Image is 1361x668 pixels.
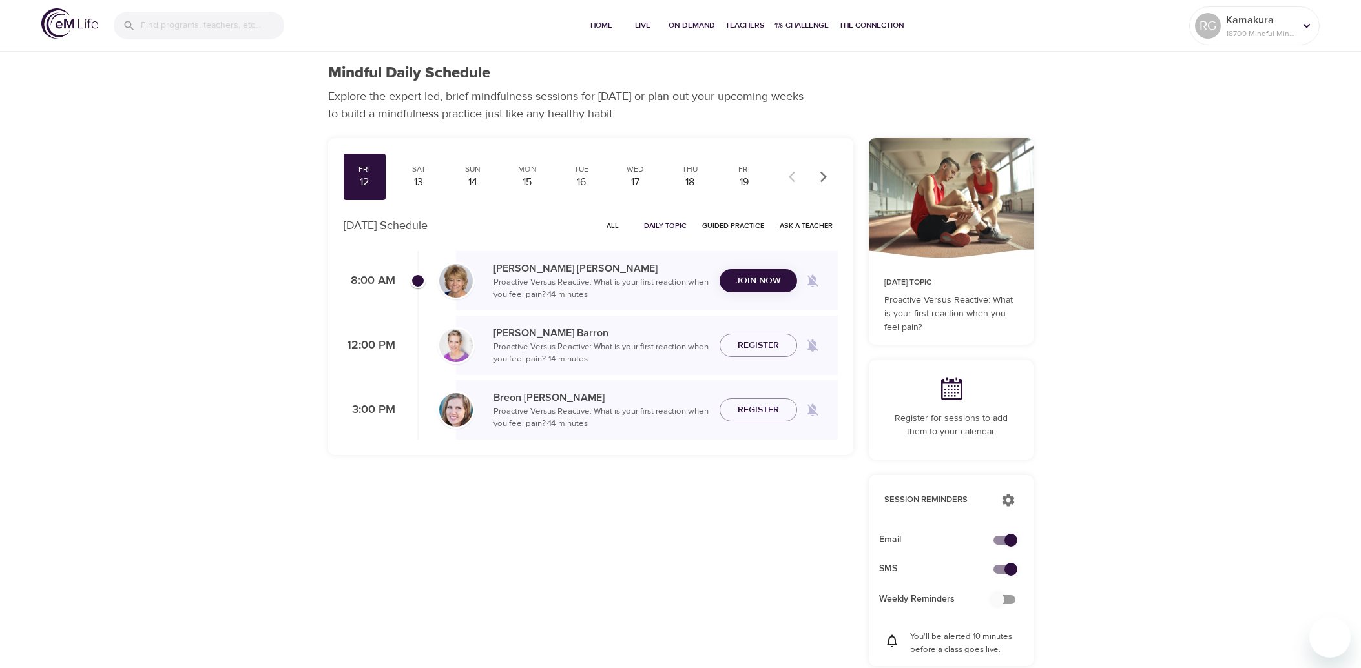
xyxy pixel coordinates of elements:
span: Register [738,402,779,418]
span: Remind me when a class goes live every Friday at 12:00 PM [797,330,828,361]
div: Mon [511,164,543,175]
span: Email [879,533,1003,547]
p: You'll be alerted 10 minutes before a class goes live. [910,631,1018,656]
input: Find programs, teachers, etc... [141,12,284,39]
p: Proactive Versus Reactive: What is your first reaction when you feel pain? [884,294,1018,334]
img: kellyb.jpg [439,329,473,362]
span: 1% Challenge [774,19,829,32]
p: Kamakura [1226,12,1294,28]
span: Ask a Teacher [780,219,833,232]
div: Sat [402,164,435,175]
p: 18709 Mindful Minutes [1226,28,1294,39]
div: Tue [565,164,597,175]
span: Remind me when a class goes live every Friday at 8:00 AM [797,265,828,296]
button: All [592,216,634,236]
div: RG [1195,13,1221,39]
p: Session Reminders [884,494,988,507]
div: 14 [457,175,489,190]
div: Sun [457,164,489,175]
div: Fri [728,164,760,175]
div: 13 [402,175,435,190]
img: Lisa_Wickham-min.jpg [439,264,473,298]
span: The Connection [839,19,904,32]
div: Wed [619,164,652,175]
img: Breon_Michel-min.jpg [439,393,473,427]
p: Explore the expert-led, brief mindfulness sessions for [DATE] or plan out your upcoming weeks to ... [328,88,813,123]
span: Teachers [725,19,764,32]
h1: Mindful Daily Schedule [328,64,490,83]
p: 12:00 PM [344,337,395,354]
div: 17 [619,175,652,190]
div: 16 [565,175,597,190]
p: Proactive Versus Reactive: What is your first reaction when you feel pain? · 14 minutes [493,276,709,301]
p: [PERSON_NAME] [PERSON_NAME] [493,261,709,276]
div: Thu [674,164,706,175]
button: Guided Practice [697,216,769,236]
span: Remind me when a class goes live every Friday at 3:00 PM [797,394,828,425]
button: Daily Topic [639,216,692,236]
span: Weekly Reminders [879,592,1003,606]
button: Join Now [720,269,797,293]
button: Ask a Teacher [774,216,838,236]
p: [DATE] Schedule [344,217,428,234]
p: Proactive Versus Reactive: What is your first reaction when you feel pain? · 14 minutes [493,405,709,430]
span: Live [627,19,658,32]
span: Daily Topic [644,219,687,232]
span: Register [738,338,779,354]
p: Register for sessions to add them to your calendar [884,412,1018,439]
span: Guided Practice [702,219,764,232]
div: Fri [349,164,381,175]
span: On-Demand [669,19,715,32]
button: Register [720,398,797,422]
p: [PERSON_NAME] Barron [493,325,709,341]
p: 3:00 PM [344,401,395,419]
img: logo [41,8,98,39]
div: 18 [674,175,706,190]
p: 8:00 AM [344,272,395,290]
p: Breon [PERSON_NAME] [493,390,709,405]
span: All [597,219,629,232]
span: Home [586,19,617,32]
p: [DATE] Topic [884,277,1018,288]
div: 12 [349,175,381,190]
span: Join Now [736,273,781,289]
iframe: Button to launch messaging window [1309,616,1351,658]
span: SMS [879,562,1003,576]
div: 15 [511,175,543,190]
p: Proactive Versus Reactive: What is your first reaction when you feel pain? · 14 minutes [493,341,709,366]
div: 19 [728,175,760,190]
button: Register [720,334,797,358]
